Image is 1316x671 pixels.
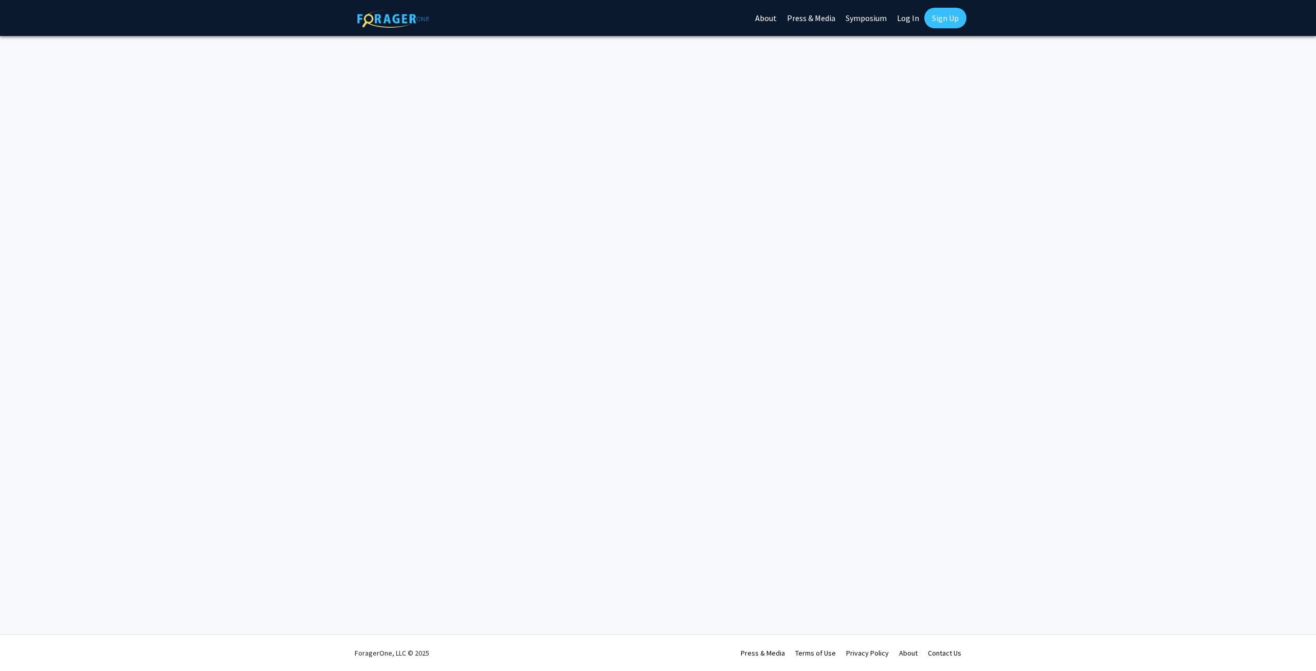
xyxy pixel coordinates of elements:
[355,635,429,671] div: ForagerOne, LLC © 2025
[357,10,429,28] img: ForagerOne Logo
[846,648,889,658] a: Privacy Policy
[924,8,966,28] a: Sign Up
[928,648,961,658] a: Contact Us
[795,648,836,658] a: Terms of Use
[899,648,918,658] a: About
[741,648,785,658] a: Press & Media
